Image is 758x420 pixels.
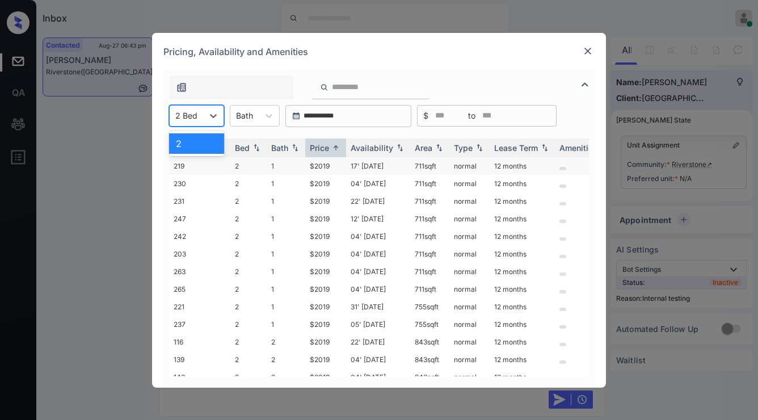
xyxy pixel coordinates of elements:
[415,143,432,153] div: Area
[394,144,406,152] img: sorting
[230,210,267,228] td: 2
[578,78,592,91] img: icon-zuma
[169,228,230,245] td: 242
[410,192,449,210] td: 711 sqft
[490,245,555,263] td: 12 months
[346,368,410,386] td: 04' [DATE]
[490,157,555,175] td: 12 months
[235,143,250,153] div: Bed
[169,333,230,351] td: 116
[230,175,267,192] td: 2
[490,333,555,351] td: 12 months
[176,82,187,93] img: icon-zuma
[267,298,305,316] td: 1
[410,316,449,333] td: 755 sqft
[251,144,262,152] img: sorting
[490,192,555,210] td: 12 months
[490,368,555,386] td: 12 months
[410,157,449,175] td: 711 sqft
[169,298,230,316] td: 221
[267,333,305,351] td: 2
[449,333,490,351] td: normal
[230,263,267,280] td: 2
[490,228,555,245] td: 12 months
[230,351,267,368] td: 2
[346,192,410,210] td: 22' [DATE]
[169,210,230,228] td: 247
[169,157,230,175] td: 219
[289,144,301,152] img: sorting
[305,157,346,175] td: $2019
[169,263,230,280] td: 263
[267,210,305,228] td: 1
[410,210,449,228] td: 711 sqft
[320,82,329,93] img: icon-zuma
[267,368,305,386] td: 2
[169,351,230,368] td: 139
[346,263,410,280] td: 04' [DATE]
[346,175,410,192] td: 04' [DATE]
[468,110,475,122] span: to
[346,333,410,351] td: 22' [DATE]
[454,143,473,153] div: Type
[449,263,490,280] td: normal
[305,368,346,386] td: $2019
[267,228,305,245] td: 1
[410,298,449,316] td: 755 sqft
[539,144,550,152] img: sorting
[410,351,449,368] td: 843 sqft
[449,175,490,192] td: normal
[346,280,410,298] td: 04' [DATE]
[449,210,490,228] td: normal
[230,228,267,245] td: 2
[490,316,555,333] td: 12 months
[449,157,490,175] td: normal
[410,245,449,263] td: 711 sqft
[305,316,346,333] td: $2019
[230,157,267,175] td: 2
[267,280,305,298] td: 1
[494,143,538,153] div: Lease Term
[169,280,230,298] td: 265
[230,368,267,386] td: 2
[346,245,410,263] td: 04' [DATE]
[305,228,346,245] td: $2019
[310,143,329,153] div: Price
[449,245,490,263] td: normal
[267,316,305,333] td: 1
[267,263,305,280] td: 1
[410,368,449,386] td: 843 sqft
[230,298,267,316] td: 2
[410,263,449,280] td: 711 sqft
[267,157,305,175] td: 1
[433,144,445,152] img: sorting
[582,45,593,57] img: close
[267,245,305,263] td: 1
[169,316,230,333] td: 237
[346,157,410,175] td: 17' [DATE]
[267,351,305,368] td: 2
[449,228,490,245] td: normal
[305,245,346,263] td: $2019
[169,245,230,263] td: 203
[490,210,555,228] td: 12 months
[271,143,288,153] div: Bath
[346,228,410,245] td: 04' [DATE]
[305,175,346,192] td: $2019
[305,351,346,368] td: $2019
[410,175,449,192] td: 711 sqft
[305,192,346,210] td: $2019
[449,368,490,386] td: normal
[346,210,410,228] td: 12' [DATE]
[169,133,224,154] div: 2
[346,298,410,316] td: 31' [DATE]
[423,110,428,122] span: $
[330,144,342,152] img: sorting
[559,143,597,153] div: Amenities
[305,280,346,298] td: $2019
[449,192,490,210] td: normal
[474,144,485,152] img: sorting
[305,298,346,316] td: $2019
[449,316,490,333] td: normal
[230,192,267,210] td: 2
